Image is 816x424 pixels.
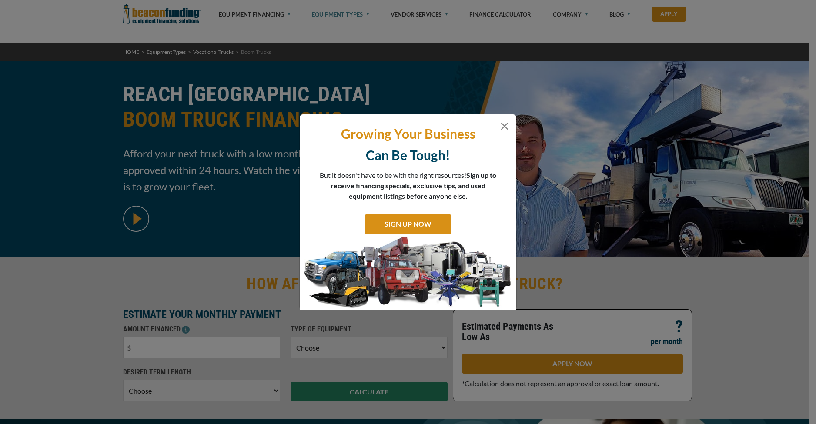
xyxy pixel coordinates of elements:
[306,147,510,164] p: Can Be Tough!
[331,171,496,200] span: Sign up to receive financing specials, exclusive tips, and used equipment listings before anyone ...
[365,214,451,234] a: SIGN UP NOW
[499,121,510,131] button: Close
[300,236,516,310] img: subscribe-modal.jpg
[306,125,510,142] p: Growing Your Business
[319,170,497,201] p: But it doesn't have to be with the right resources!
